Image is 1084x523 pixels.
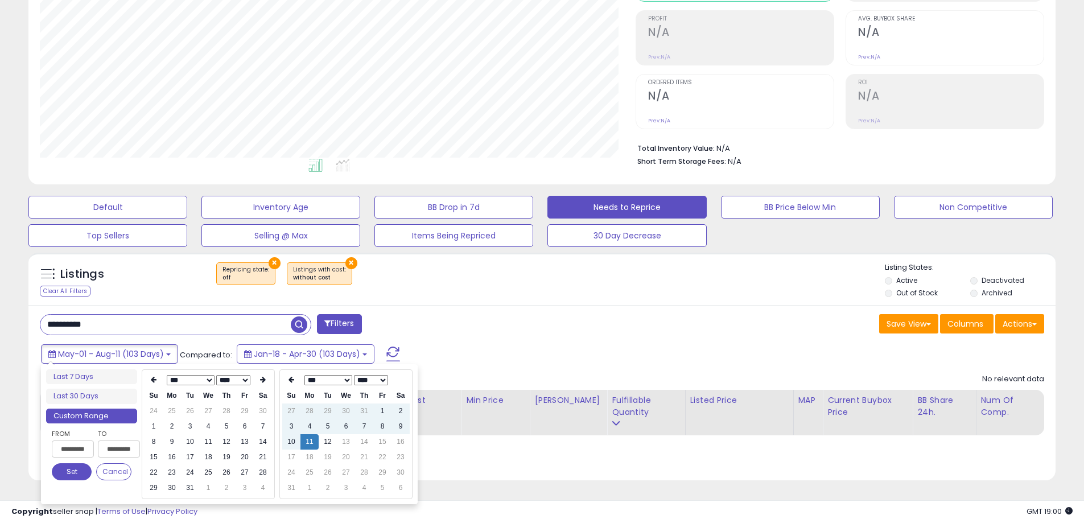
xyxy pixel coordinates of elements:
td: 25 [199,465,217,480]
td: 26 [319,465,337,480]
th: Sa [254,388,272,403]
th: Sa [391,388,410,403]
h2: N/A [858,89,1044,105]
td: 12 [319,434,337,450]
div: Min Price [466,394,525,406]
td: 1 [199,480,217,496]
span: Jan-18 - Apr-30 (103 Days) [254,348,360,360]
td: 22 [373,450,391,465]
td: 22 [145,465,163,480]
th: Mo [163,388,181,403]
li: Last 7 Days [46,369,137,385]
td: 6 [337,419,355,434]
button: Top Sellers [28,224,187,247]
td: 2 [391,403,410,419]
td: 14 [355,434,373,450]
span: 2025-08-12 19:00 GMT [1027,506,1073,517]
span: Columns [947,318,983,330]
td: 15 [373,434,391,450]
td: 7 [355,419,373,434]
td: 3 [337,480,355,496]
th: Tu [181,388,199,403]
div: Listed Price [690,394,789,406]
div: MAP [798,394,818,406]
td: 3 [236,480,254,496]
td: 23 [163,465,181,480]
th: We [199,388,217,403]
td: 28 [355,465,373,480]
th: Fr [373,388,391,403]
td: 11 [300,434,319,450]
td: 12 [217,434,236,450]
td: 2 [217,480,236,496]
span: Compared to: [180,349,232,360]
a: Terms of Use [97,506,146,517]
div: No relevant data [982,374,1044,385]
button: Needs to Reprice [547,196,706,219]
span: Profit [648,16,834,22]
button: Filters [317,314,361,334]
td: 2 [163,419,181,434]
td: 29 [373,465,391,480]
label: Deactivated [982,275,1024,285]
span: ROI [858,80,1044,86]
th: Th [355,388,373,403]
small: Prev: N/A [648,53,670,60]
span: N/A [728,156,741,167]
p: Listing States: [885,262,1056,273]
div: off [222,274,269,282]
td: 27 [199,403,217,419]
td: 1 [145,419,163,434]
th: We [337,388,355,403]
td: 10 [282,434,300,450]
li: Custom Range [46,409,137,424]
button: Columns [940,314,994,333]
td: 18 [199,450,217,465]
td: 6 [391,480,410,496]
td: 11 [199,434,217,450]
span: Avg. Buybox Share [858,16,1044,22]
span: Listings with cost : [293,265,346,282]
button: Set [52,463,92,480]
td: 27 [236,465,254,480]
td: 16 [163,450,181,465]
label: To [98,428,131,439]
td: 17 [282,450,300,465]
td: 16 [391,434,410,450]
td: 31 [181,480,199,496]
button: Items Being Repriced [374,224,533,247]
td: 19 [319,450,337,465]
button: × [269,257,281,269]
td: 1 [373,403,391,419]
button: × [345,257,357,269]
td: 13 [236,434,254,450]
div: Current Buybox Price [827,394,908,418]
button: BB Drop in 7d [374,196,533,219]
td: 21 [254,450,272,465]
strong: Copyright [11,506,53,517]
button: Actions [995,314,1044,333]
td: 26 [181,403,199,419]
td: 30 [163,480,181,496]
td: 29 [319,403,337,419]
td: 29 [236,403,254,419]
td: 14 [254,434,272,450]
td: 9 [391,419,410,434]
th: Tu [319,388,337,403]
th: Su [282,388,300,403]
td: 4 [254,480,272,496]
button: Selling @ Max [201,224,360,247]
th: Fr [236,388,254,403]
button: 30 Day Decrease [547,224,706,247]
td: 18 [300,450,319,465]
td: 2 [319,480,337,496]
h2: N/A [648,26,834,41]
li: N/A [637,141,1036,154]
button: Cancel [96,463,131,480]
td: 5 [217,419,236,434]
td: 8 [145,434,163,450]
td: 24 [145,403,163,419]
td: 25 [300,465,319,480]
td: 8 [373,419,391,434]
div: Markup on Cost [358,394,456,406]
